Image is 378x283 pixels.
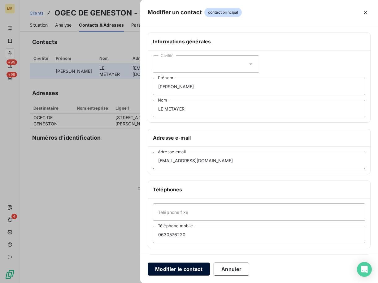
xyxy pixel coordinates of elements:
input: placeholder [153,78,365,95]
button: Annuler [214,263,249,276]
input: placeholder [153,203,365,221]
h6: Informations générales [153,38,365,45]
input: placeholder [153,152,365,169]
span: contact principal [204,8,242,17]
h6: Adresse e-mail [153,134,365,141]
input: placeholder [153,100,365,117]
h6: Téléphones [153,186,365,193]
input: placeholder [153,226,365,243]
button: Modifier le contact [148,263,210,276]
div: Open Intercom Messenger [357,262,372,277]
h5: Modifier un contact [148,8,202,17]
